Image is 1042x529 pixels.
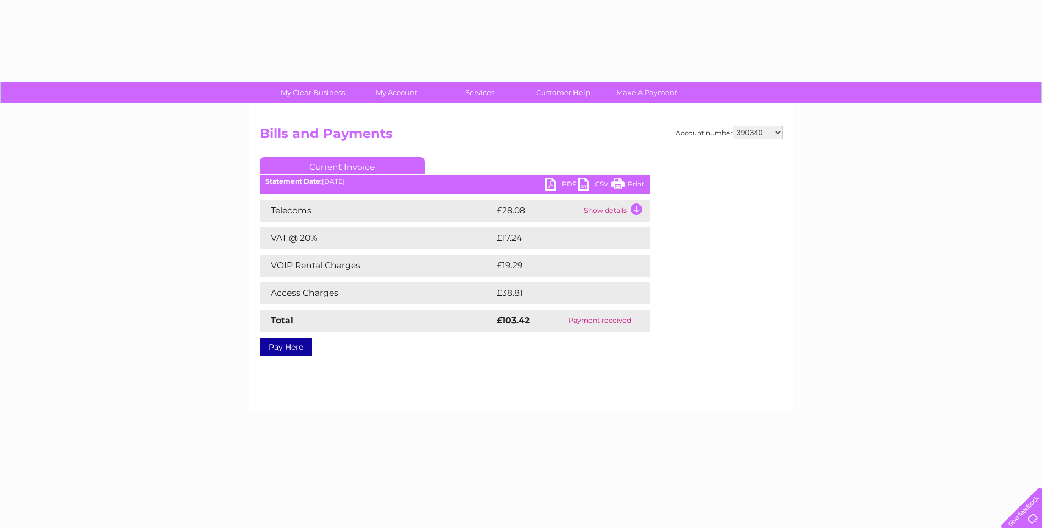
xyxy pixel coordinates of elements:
[494,227,626,249] td: £17.24
[581,200,650,222] td: Show details
[265,177,322,185] b: Statement Date:
[271,315,293,326] strong: Total
[494,255,627,277] td: £19.29
[601,82,692,103] a: Make A Payment
[260,282,494,304] td: Access Charges
[260,126,783,147] h2: Bills and Payments
[545,178,578,194] a: PDF
[578,178,611,194] a: CSV
[260,157,425,174] a: Current Invoice
[550,310,650,332] td: Payment received
[260,200,494,222] td: Telecoms
[494,200,581,222] td: £28.08
[260,255,494,277] td: VOIP Rental Charges
[494,282,627,304] td: £38.81
[260,338,312,356] a: Pay Here
[260,227,494,249] td: VAT @ 20%
[260,178,650,185] div: [DATE]
[434,82,525,103] a: Services
[518,82,609,103] a: Customer Help
[351,82,442,103] a: My Account
[268,82,358,103] a: My Clear Business
[676,126,783,139] div: Account number
[497,315,530,326] strong: £103.42
[611,178,644,194] a: Print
